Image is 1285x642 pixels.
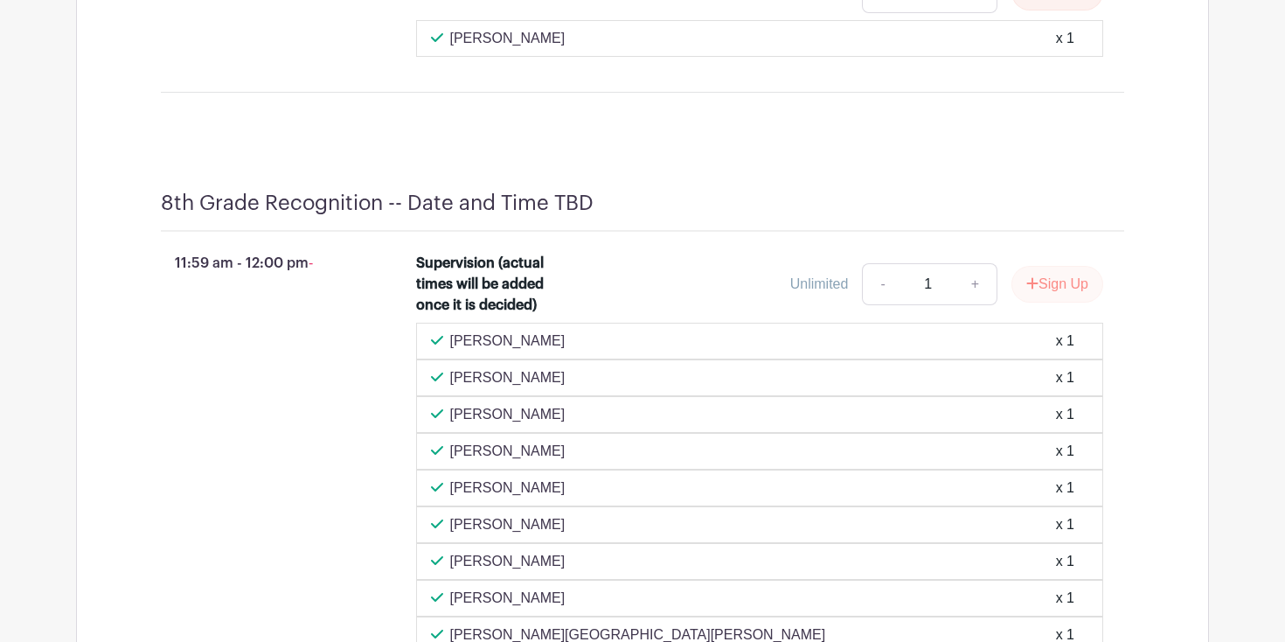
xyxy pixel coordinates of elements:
[1056,28,1074,49] div: x 1
[450,588,566,609] p: [PERSON_NAME]
[309,255,313,270] span: -
[1056,404,1074,425] div: x 1
[1056,588,1074,609] div: x 1
[954,263,997,305] a: +
[1056,514,1074,535] div: x 1
[1056,441,1074,462] div: x 1
[1056,367,1074,388] div: x 1
[450,514,566,535] p: [PERSON_NAME]
[133,246,388,281] p: 11:59 am - 12:00 pm
[1056,478,1074,499] div: x 1
[790,274,849,295] div: Unlimited
[416,253,567,316] div: Supervision (actual times will be added once it is decided)
[450,441,566,462] p: [PERSON_NAME]
[450,28,566,49] p: [PERSON_NAME]
[450,478,566,499] p: [PERSON_NAME]
[1056,551,1074,572] div: x 1
[450,551,566,572] p: [PERSON_NAME]
[1011,266,1103,303] button: Sign Up
[450,331,566,352] p: [PERSON_NAME]
[161,191,594,216] h4: 8th Grade Recognition -- Date and Time TBD
[450,367,566,388] p: [PERSON_NAME]
[450,404,566,425] p: [PERSON_NAME]
[862,263,902,305] a: -
[1056,331,1074,352] div: x 1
